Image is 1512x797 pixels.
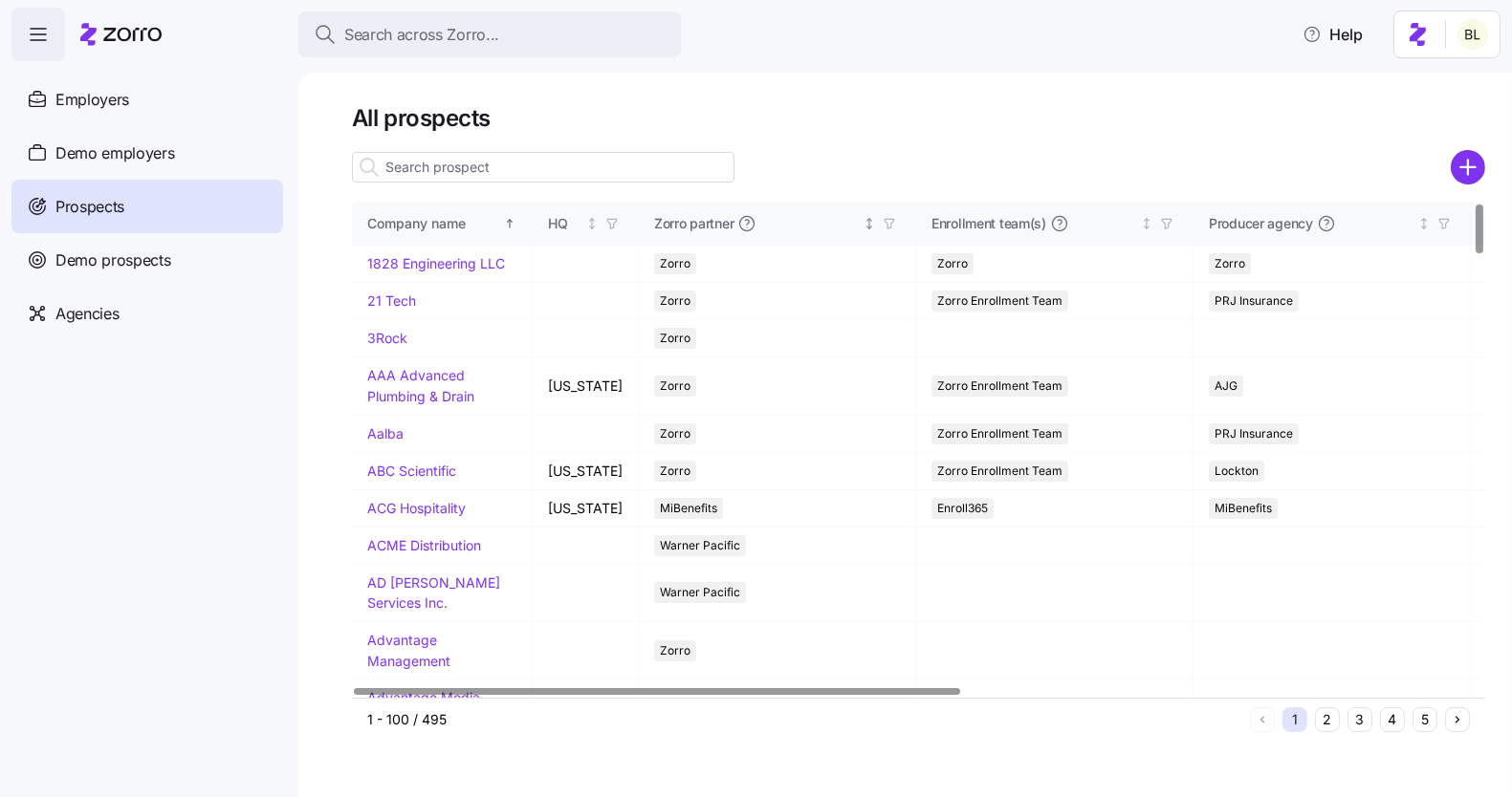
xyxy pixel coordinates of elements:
[352,202,533,246] th: Company nameSorted ascending
[533,202,639,246] th: HQNot sorted
[533,453,639,490] td: [US_STATE]
[1215,376,1238,397] span: AJG
[367,537,481,553] a: ACME Distribution
[1380,707,1405,732] button: 4
[11,233,283,287] a: Demo prospects
[660,535,740,556] span: Warner Pacific
[916,202,1194,246] th: Enrollment team(s)Not sorted
[1250,707,1275,732] button: Previous page
[660,582,740,603] span: Warner Pacific
[1209,214,1313,233] span: Producer agency
[660,253,690,274] span: Zorro
[367,367,474,404] a: AAA Advanced Plumbing & Drain
[55,88,129,112] span: Employers
[1215,461,1259,482] span: Lockton
[533,490,639,528] td: [US_STATE]
[1457,19,1488,50] img: 2fabda6663eee7a9d0b710c60bc473af
[344,23,499,47] span: Search across Zorro...
[352,152,734,183] input: Search prospect
[660,328,690,349] span: Zorro
[533,357,639,415] td: [US_STATE]
[367,500,466,516] a: ACG Hospitality
[1215,253,1245,274] span: Zorro
[1140,217,1153,230] div: Not sorted
[1303,23,1363,46] span: Help
[367,425,404,442] a: Aalba
[1315,707,1340,732] button: 2
[367,213,500,234] div: Company name
[937,498,988,519] span: Enroll365
[55,141,175,165] span: Demo employers
[937,376,1063,397] span: Zorro Enrollment Team
[367,255,505,271] a: 1828 Engineering LLC
[937,253,968,274] span: Zorro
[548,213,581,234] div: HQ
[367,632,450,669] a: Advantage Management
[367,292,416,309] a: 21 Tech
[11,126,283,180] a: Demo employers
[660,498,717,519] span: MiBenefits
[1194,202,1471,246] th: Producer agencyNot sorted
[660,291,690,312] span: Zorro
[937,461,1063,482] span: Zorro Enrollment Team
[1348,707,1372,732] button: 3
[11,180,283,233] a: Prospects
[55,302,119,326] span: Agencies
[1445,707,1470,732] button: Next page
[863,217,876,230] div: Not sorted
[503,217,516,230] div: Sorted ascending
[367,330,407,346] a: 3Rock
[639,202,916,246] th: Zorro partnerNot sorted
[1417,217,1431,230] div: Not sorted
[1287,15,1378,54] button: Help
[1215,423,1293,444] span: PRJ Insurance
[1282,707,1307,732] button: 1
[654,214,734,233] span: Zorro partner
[1215,291,1293,312] span: PRJ Insurance
[937,291,1063,312] span: Zorro Enrollment Team
[660,376,690,397] span: Zorro
[585,217,599,230] div: Not sorted
[660,461,690,482] span: Zorro
[367,710,1242,729] div: 1 - 100 / 495
[660,423,690,444] span: Zorro
[11,287,283,340] a: Agencies
[937,423,1063,444] span: Zorro Enrollment Team
[1451,150,1485,184] svg: add icon
[55,195,124,219] span: Prospects
[55,248,171,272] span: Demo prospects
[298,11,681,57] button: Search across Zorro...
[1413,707,1437,732] button: 5
[352,103,1485,133] h1: All prospects
[367,574,500,612] a: AD [PERSON_NAME] Services Inc.
[660,640,690,661] span: Zorro
[1215,498,1272,519] span: MiBenefits
[931,214,1046,233] span: Enrollment team(s)
[11,73,283,126] a: Employers
[367,463,456,479] a: ABC Scientific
